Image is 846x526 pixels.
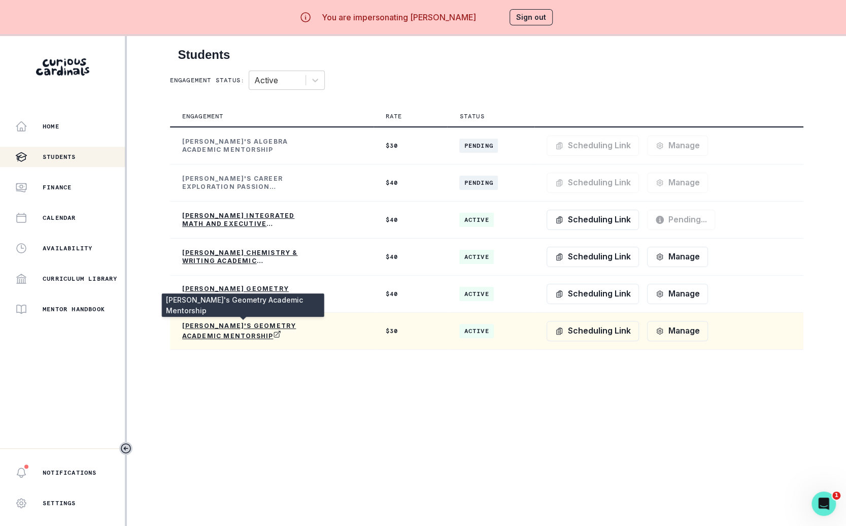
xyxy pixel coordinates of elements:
[647,173,708,193] button: Manage
[119,442,132,455] button: Toggle sidebar
[182,249,304,265] a: [PERSON_NAME] Chemistry & Writing Academic Mentorship
[43,122,59,130] p: Home
[36,58,89,76] img: Curious Cardinals Logo
[170,76,245,84] p: Engagement status:
[459,287,493,301] span: active
[43,214,76,222] p: Calendar
[811,491,836,516] iframe: Intercom live chat
[386,327,435,335] p: $ 30
[386,253,435,261] p: $ 40
[647,284,708,304] button: Manage
[459,112,484,120] p: Status
[547,321,639,341] button: Scheduling Link
[510,9,553,25] button: Sign out
[459,324,493,338] span: active
[832,491,840,500] span: 1
[182,138,304,154] p: [PERSON_NAME]'s Algebra Academic Mentorship
[182,322,304,340] a: [PERSON_NAME]'s Geometry Academic Mentorship
[459,176,497,190] span: Pending
[182,112,224,120] p: Engagement
[647,136,708,156] button: Manage
[647,321,708,341] button: Manage
[322,11,476,23] p: You are impersonating [PERSON_NAME]
[547,210,639,230] button: Scheduling Link
[178,48,795,62] h2: Students
[182,212,304,228] a: [PERSON_NAME] Integrated Math and Executive Functioning Mentorship
[547,284,639,304] button: Scheduling Link
[647,247,708,267] button: Manage
[547,136,639,156] button: Scheduling Link
[43,183,72,191] p: Finance
[386,112,402,120] p: Rate
[43,275,118,283] p: Curriculum Library
[459,213,493,227] span: active
[547,173,639,193] button: Scheduling Link
[647,210,715,230] button: Pending...
[547,247,639,267] button: Scheduling Link
[459,139,497,153] span: Pending
[43,244,92,252] p: Availability
[459,250,493,264] span: active
[43,469,97,477] p: Notifications
[43,305,105,313] p: Mentor Handbook
[386,179,435,187] p: $ 40
[43,153,76,161] p: Students
[386,216,435,224] p: $ 40
[43,499,76,507] p: Settings
[182,285,304,303] a: [PERSON_NAME] Geometry Academic Mentorship
[386,290,435,298] p: $ 40
[182,175,304,191] p: [PERSON_NAME]'s Career Exploration Passion Project
[386,142,435,150] p: $ 30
